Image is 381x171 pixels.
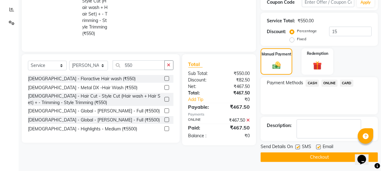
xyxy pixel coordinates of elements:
div: [DEMOGRAPHIC_DATA] - Hair Cut - Style Cut (Hair wash + Hair Set) + - Trimming - Style Trimming (₹... [28,93,162,106]
iframe: chat widget [355,146,375,165]
div: Sub Total: [184,70,219,77]
div: ONLINE [184,117,219,124]
div: [DEMOGRAPHIC_DATA] - Global - [PERSON_NAME] - Full (₹5500) [28,108,160,114]
div: ₹550.00 [219,70,254,77]
label: Percentage [297,28,317,34]
div: Service Total: [267,18,295,24]
div: ₹467.50 [219,90,254,96]
div: Discount: [267,28,286,35]
div: Paid: [184,124,219,131]
div: [DEMOGRAPHIC_DATA] - Highlights - Medium (₹5500) [28,126,137,132]
div: ₹467.50 [219,124,254,131]
span: Total [188,61,203,68]
label: Manual Payment [262,51,291,57]
button: Checkout [261,152,378,162]
div: ₹0 [225,96,254,103]
div: ₹467.50 [219,83,254,90]
div: Description: [267,122,292,129]
div: Net: [184,83,219,90]
span: Send Details On [261,143,293,151]
div: [DEMOGRAPHIC_DATA] - Global - [PERSON_NAME] - Full (₹5500) [28,117,160,123]
span: Email [323,143,333,151]
img: _gift.svg [310,60,325,71]
div: Discount: [184,77,219,83]
div: ₹0 [219,133,254,139]
div: Balance : [184,133,219,139]
label: Fixed [297,36,306,42]
img: _cash.svg [270,61,283,70]
a: Add Tip [184,96,225,103]
div: [DEMOGRAPHIC_DATA] - Metal DX -Hair Wash (₹550) [28,85,137,91]
span: Payment Methods [267,80,303,86]
div: [DEMOGRAPHIC_DATA] - Floractive Hair wash (₹550) [28,76,136,82]
span: ONLINE [321,80,338,87]
div: Payable: [184,103,219,111]
div: ₹467.50 [219,117,254,124]
div: ₹550.00 [298,18,314,24]
div: Payments [188,112,250,117]
span: SMS [302,143,311,151]
div: Total: [184,90,219,96]
span: CARD [340,80,353,87]
div: ₹467.50 [219,103,254,111]
input: Search or Scan [113,60,165,70]
div: ₹82.50 [219,77,254,83]
span: CASH [306,80,319,87]
label: Redemption [307,51,328,56]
